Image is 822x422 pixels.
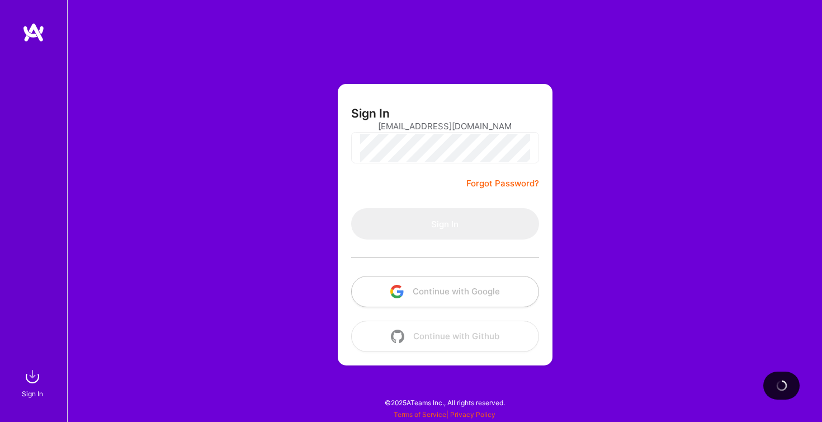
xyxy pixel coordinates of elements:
[466,177,539,190] a: Forgot Password?
[378,112,512,140] input: Email...
[21,365,44,388] img: sign in
[394,410,495,419] span: |
[351,208,539,240] button: Sign In
[450,410,495,419] a: Privacy Policy
[390,285,404,298] img: icon
[351,106,390,120] h3: Sign In
[351,321,539,352] button: Continue with Github
[23,365,44,400] a: sign inSign In
[67,388,822,416] div: © 2025 ATeams Inc., All rights reserved.
[391,330,404,343] img: icon
[394,410,446,419] a: Terms of Service
[351,276,539,307] button: Continue with Google
[22,22,45,43] img: logo
[22,388,43,400] div: Sign In
[774,378,788,392] img: loading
